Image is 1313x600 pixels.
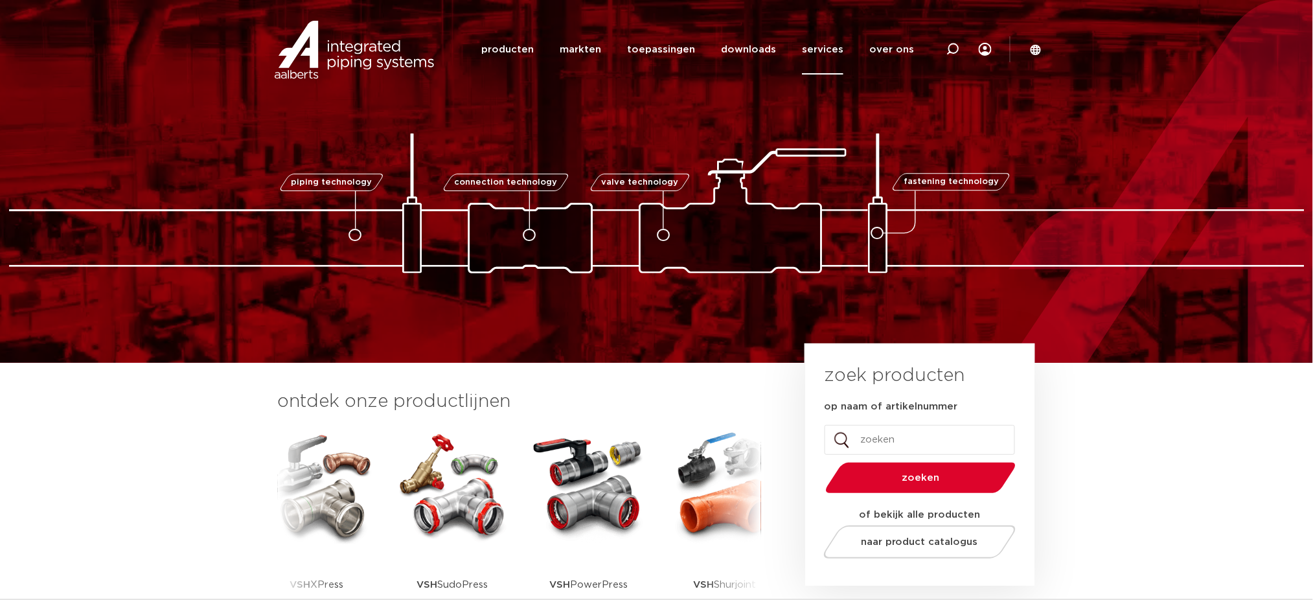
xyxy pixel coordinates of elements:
span: connection technology [454,178,557,187]
strong: of bekijk alle producten [860,510,981,520]
a: naar product catalogus [820,525,1019,559]
span: valve technology [602,178,679,187]
span: fastening technology [904,178,999,187]
strong: VSH [549,580,570,590]
a: toepassingen [627,25,695,75]
input: zoeken [825,425,1015,455]
label: op naam of artikelnummer [825,400,958,413]
strong: VSH [417,580,438,590]
a: producten [481,25,534,75]
span: piping technology [291,178,372,187]
h3: zoek producten [825,363,965,389]
button: zoeken [820,461,1021,494]
a: downloads [721,25,776,75]
nav: Menu [481,25,914,75]
h3: ontdek onze productlijnen [278,389,761,415]
span: naar product catalogus [861,537,978,547]
span: zoeken [859,473,983,483]
a: over ons [869,25,914,75]
a: services [802,25,843,75]
a: markten [560,25,601,75]
strong: VSH [693,580,714,590]
strong: VSH [290,580,310,590]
